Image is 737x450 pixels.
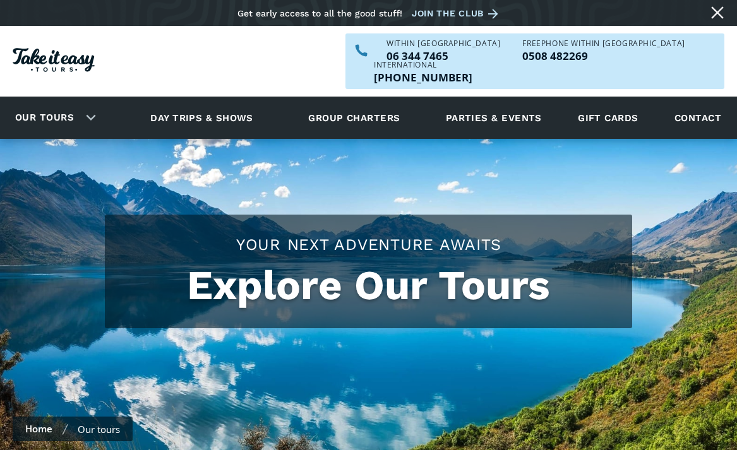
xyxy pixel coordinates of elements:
[386,40,500,47] div: WITHIN [GEOGRAPHIC_DATA]
[292,100,416,135] a: Group charters
[117,234,620,256] h2: Your Next Adventure Awaits
[522,50,685,61] p: 0508 482269
[25,422,52,435] a: Home
[440,100,548,135] a: Parties & events
[135,100,269,135] a: Day trips & shows
[522,40,685,47] div: Freephone WITHIN [GEOGRAPHIC_DATA]
[117,262,620,309] h1: Explore Our Tours
[78,423,120,435] div: Our tours
[13,42,95,81] a: Homepage
[13,417,133,441] nav: breadcrumbs
[412,6,503,21] a: Join the club
[237,8,402,18] div: Get early access to all the good stuff!
[668,100,728,135] a: Contact
[374,72,472,83] a: Call us outside of NZ on +6463447465
[522,50,685,61] a: Call us freephone within NZ on 0508482269
[13,48,95,72] img: Take it easy Tours logo
[707,3,728,23] a: Close message
[374,72,472,83] p: [PHONE_NUMBER]
[6,103,83,133] a: Our tours
[386,50,500,61] p: 06 344 7465
[572,100,645,135] a: Gift cards
[374,61,472,69] div: International
[386,50,500,61] a: Call us within NZ on 063447465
